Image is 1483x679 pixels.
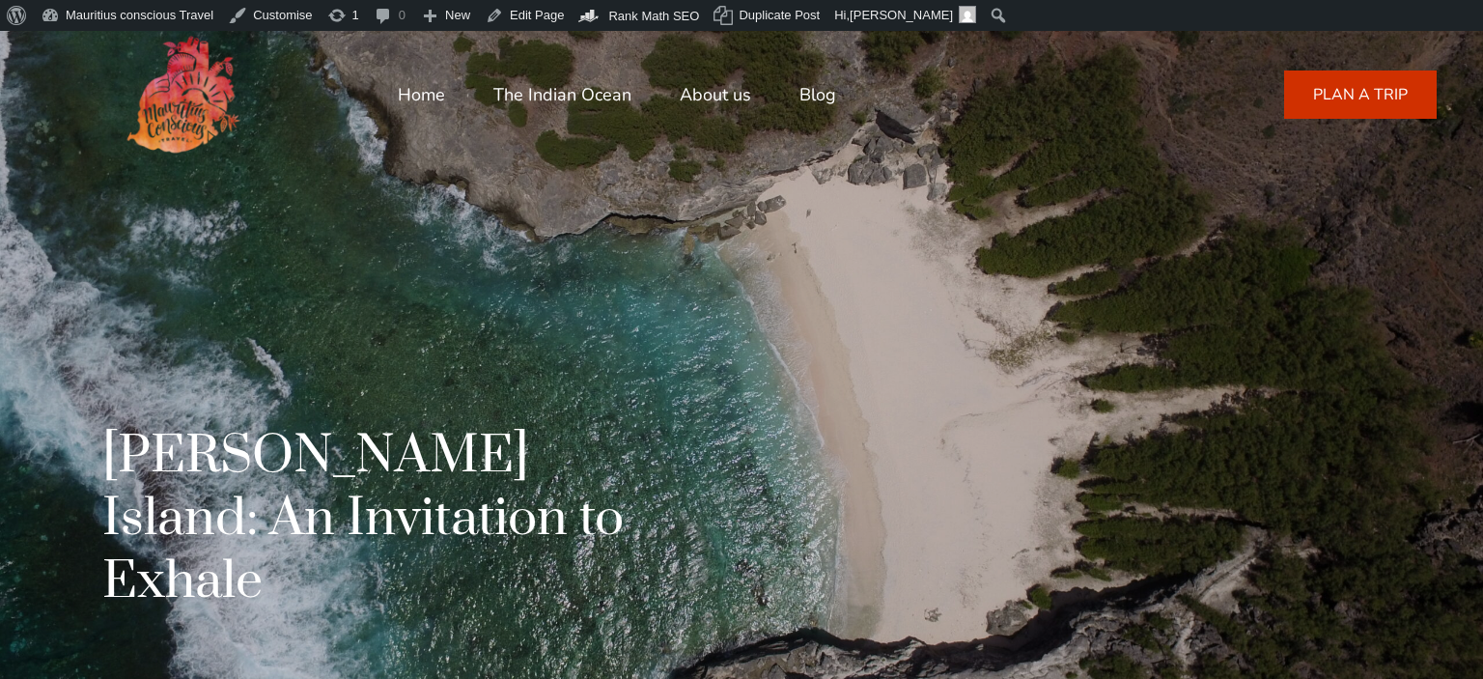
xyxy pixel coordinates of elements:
a: About us [680,71,751,118]
h1: [PERSON_NAME] Island: An Invitation to Exhale [102,425,686,613]
span: [PERSON_NAME] [850,8,953,22]
a: Home [398,71,445,118]
span: Rank Math SEO [608,9,699,23]
a: PLAN A TRIP [1284,71,1437,119]
a: The Indian Ocean [493,71,631,118]
a: Blog [799,71,836,118]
